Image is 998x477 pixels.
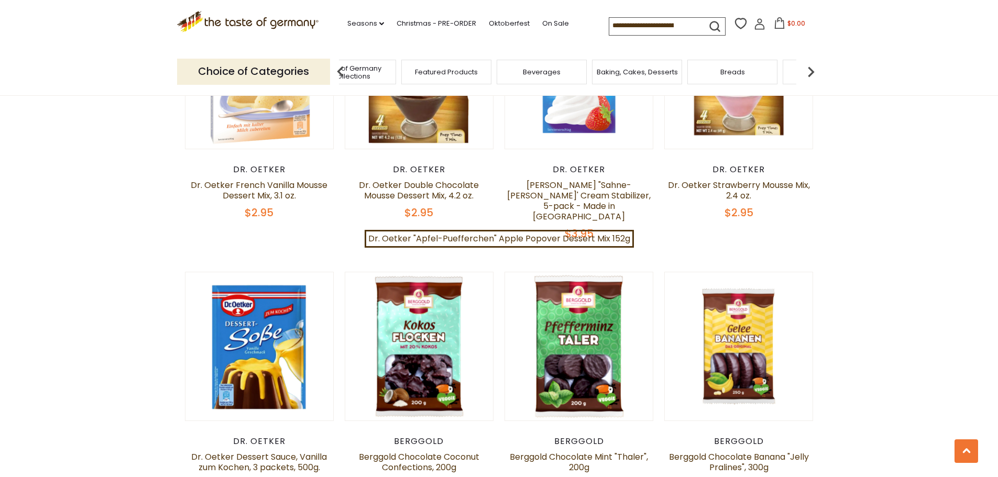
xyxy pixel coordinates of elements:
[505,436,654,447] div: Berggold
[507,179,651,223] a: [PERSON_NAME] "Sahne-[PERSON_NAME]' Cream Stabilizer, 5-pack - Made in [GEOGRAPHIC_DATA]
[397,18,476,29] a: Christmas - PRE-ORDER
[725,205,753,220] span: $2.95
[309,64,393,80] a: Taste of Germany Collections
[185,164,334,175] div: Dr. Oetker
[800,61,821,82] img: next arrow
[404,205,433,220] span: $2.95
[345,272,493,420] img: Berggold Chocolate Coconut Confections, 200g
[510,451,648,473] a: Berggold Chocolate Mint "Thaler", 200g
[523,68,561,76] a: Beverages
[330,61,351,82] img: previous arrow
[191,451,327,473] a: Dr. Oetker Dessert Sauce, Vanilla zum Kochen, 3 packets, 500g.
[359,451,479,473] a: Berggold Chocolate Coconut Confections, 200g
[669,451,809,473] a: Berggold Chocolate Banana "Jelly Pralines", 300g
[365,230,634,248] a: Dr. Oetker "Apfel-Puefferchen" Apple Popover Dessert Mix 152g
[505,272,653,420] img: Berggold Chocolate Mint "Thaler", 200g
[720,68,745,76] a: Breads
[767,17,812,33] button: $0.00
[177,59,330,84] p: Choice of Categories
[597,68,678,76] a: Baking, Cakes, Desserts
[542,18,569,29] a: On Sale
[345,436,494,447] div: Berggold
[347,18,384,29] a: Seasons
[345,164,494,175] div: Dr. Oetker
[185,272,334,420] img: Dr. Oetker Dessert Sauce, Vanilla zum Kochen, 3 packets, 500g.
[245,205,273,220] span: $2.95
[565,226,594,241] span: $3.95
[489,18,530,29] a: Oktoberfest
[668,179,810,202] a: Dr. Oetker Strawberry Mousse Mix, 2.4 oz.
[185,436,334,447] div: Dr. Oetker
[664,436,814,447] div: Berggold
[664,164,814,175] div: Dr. Oetker
[191,179,327,202] a: Dr. Oetker French Vanilla Mousse Dessert Mix, 3.1 oz.
[787,19,805,28] span: $0.00
[359,179,479,202] a: Dr. Oetker Double Chocolate Mousse Dessert Mix, 4.2 oz.
[665,272,813,420] img: Berggold Chocolate Banana "Jelly Pralines", 300g
[505,164,654,175] div: Dr. Oetker
[415,68,478,76] a: Featured Products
